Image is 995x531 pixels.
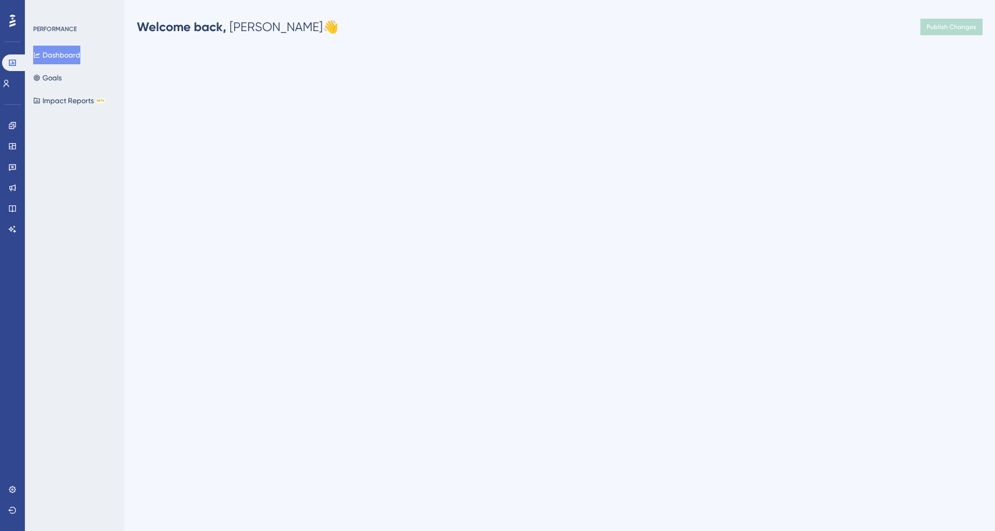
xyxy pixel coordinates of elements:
button: Dashboard [33,46,80,64]
span: Welcome back, [137,19,226,34]
span: Publish Changes [927,23,976,31]
button: Publish Changes [920,19,983,35]
button: Impact ReportsBETA [33,91,105,110]
div: PERFORMANCE [33,25,77,33]
div: [PERSON_NAME] 👋 [137,19,338,35]
div: BETA [96,98,105,103]
button: Goals [33,68,62,87]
